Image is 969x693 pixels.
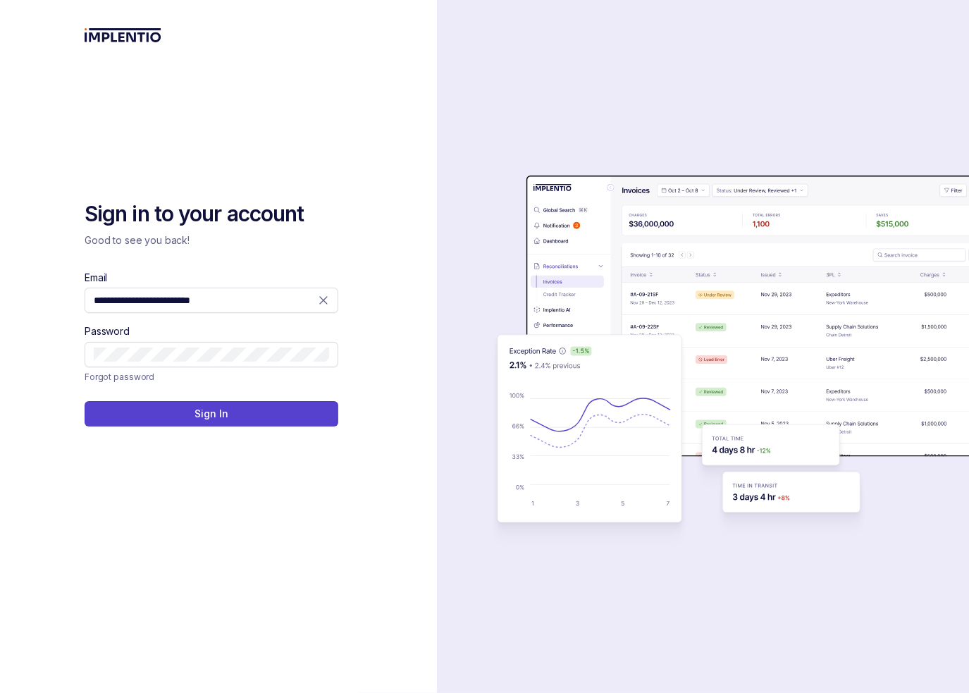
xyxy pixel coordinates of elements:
[85,401,338,427] button: Sign In
[85,233,338,247] p: Good to see you back!
[85,271,107,285] label: Email
[195,407,228,421] p: Sign In
[85,370,154,384] p: Forgot password
[85,200,338,228] h2: Sign in to your account
[85,324,130,338] label: Password
[85,370,154,384] a: Link Forgot password
[85,28,161,42] img: logo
